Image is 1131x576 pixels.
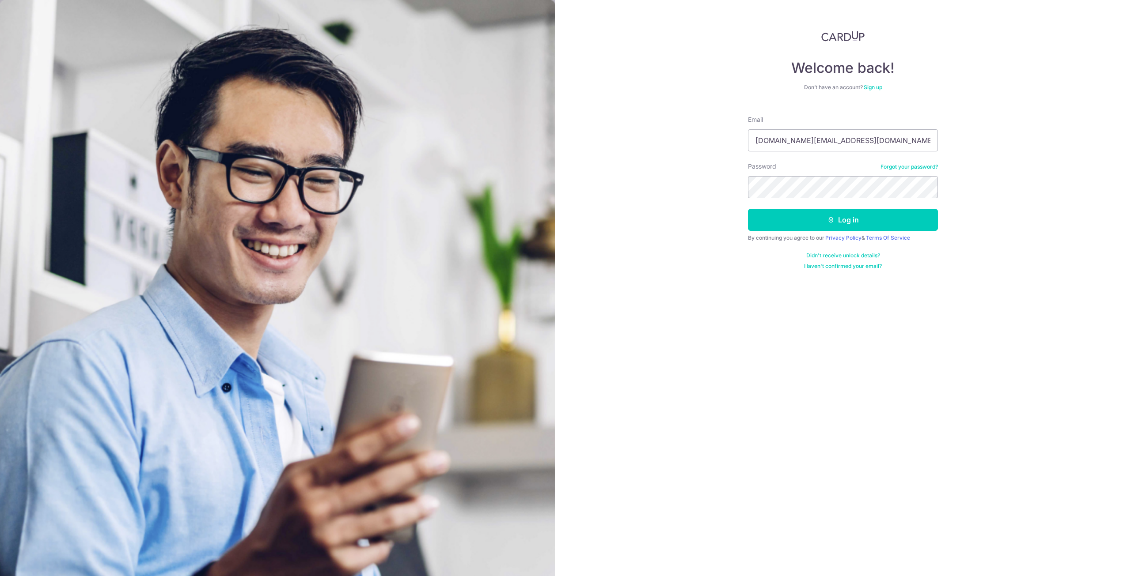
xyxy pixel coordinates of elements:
[866,234,910,241] a: Terms Of Service
[804,263,882,270] a: Haven't confirmed your email?
[748,115,763,124] label: Email
[748,129,938,151] input: Enter your Email
[748,234,938,241] div: By continuing you agree to our &
[821,31,865,41] img: CardUp Logo
[748,59,938,77] h4: Welcome back!
[806,252,880,259] a: Didn't receive unlock details?
[748,162,776,171] label: Password
[864,84,882,90] a: Sign up
[881,163,938,170] a: Forgot your password?
[748,84,938,91] div: Don’t have an account?
[825,234,862,241] a: Privacy Policy
[748,209,938,231] button: Log in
